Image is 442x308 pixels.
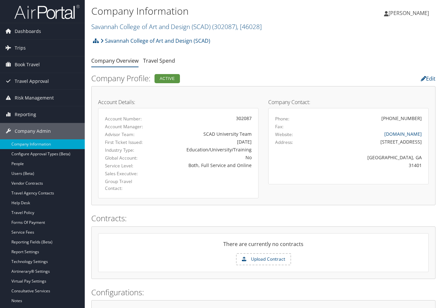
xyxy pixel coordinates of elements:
label: Group Travel Contact: [105,178,147,192]
h4: Company Contact: [268,100,429,105]
span: Reporting [15,106,36,123]
span: Book Travel [15,56,40,73]
div: Both, Full Service and Online [157,162,252,169]
div: There are currently no contracts [98,240,428,253]
label: Sales Executive: [105,170,147,177]
div: [DATE] [157,138,252,145]
a: Company Overview [91,57,139,64]
label: Fax: [275,123,284,130]
div: Education/University/Training [157,146,252,153]
div: 31401 [314,162,422,169]
h2: Contracts: [91,213,435,224]
a: [PERSON_NAME] [384,3,435,23]
label: Account Number: [105,115,147,122]
span: Dashboards [15,23,41,39]
label: Global Account: [105,155,147,161]
a: Travel Spend [143,57,175,64]
h2: Company Profile: [91,73,317,84]
div: 302087 [157,115,252,122]
label: First Ticket Issued: [105,139,147,146]
span: [PERSON_NAME] [389,9,429,17]
span: Risk Management [15,90,54,106]
a: Edit [421,75,435,82]
div: No [157,154,252,161]
label: Upload Contract [237,254,290,265]
label: Industry Type: [105,147,147,153]
label: Account Manager: [105,123,147,130]
label: Service Level: [105,162,147,169]
a: Savannah College of Art and Design (SCAD) [100,34,210,47]
label: Website: [275,131,293,138]
a: Savannah College of Art and Design (SCAD) [91,22,262,31]
label: Advisor Team: [105,131,147,138]
label: Phone: [275,115,289,122]
div: Active [155,74,180,83]
span: Trips [15,40,26,56]
span: , [ 46028 ] [237,22,262,31]
label: Address: [275,139,293,146]
span: Travel Approval [15,73,49,89]
span: Company Admin [15,123,51,139]
div: [STREET_ADDRESS] [314,138,422,145]
div: SCAD University Team [157,131,252,137]
span: ( 302087 ) [212,22,237,31]
div: [PHONE_NUMBER] [381,115,422,122]
div: [GEOGRAPHIC_DATA], GA [314,154,422,161]
img: airportal-logo.png [14,4,80,20]
h1: Company Information [91,4,321,18]
h4: Account Details: [98,100,258,105]
a: [DOMAIN_NAME] [384,131,422,137]
h2: Configurations: [91,287,435,298]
